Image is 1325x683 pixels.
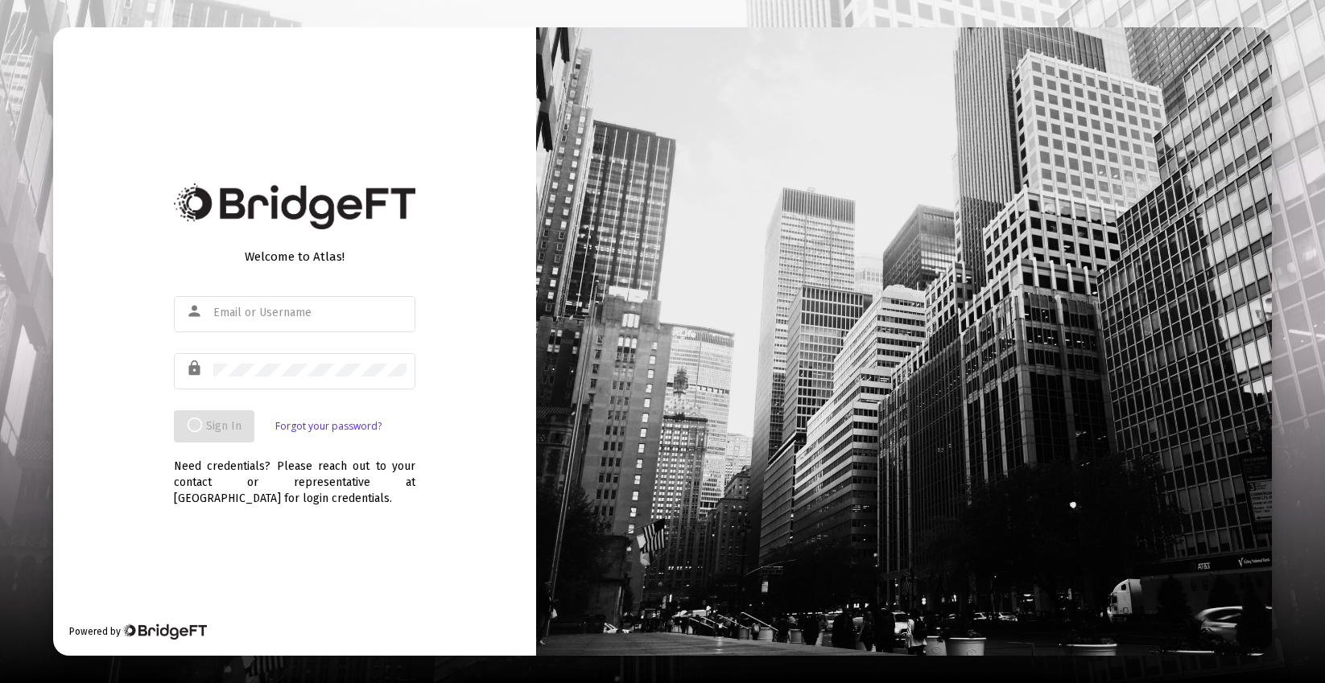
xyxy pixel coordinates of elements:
button: Sign In [174,410,254,442]
div: Need credentials? Please reach out to your contact or representative at [GEOGRAPHIC_DATA] for log... [174,442,415,507]
img: Bridge Financial Technology Logo [122,623,207,640]
img: Bridge Financial Technology Logo [174,183,415,229]
a: Forgot your password? [275,418,382,434]
div: Welcome to Atlas! [174,249,415,265]
mat-icon: person [186,302,205,321]
span: Sign In [187,419,241,433]
div: Powered by [69,623,207,640]
input: Email or Username [213,307,407,319]
mat-icon: lock [186,359,205,378]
